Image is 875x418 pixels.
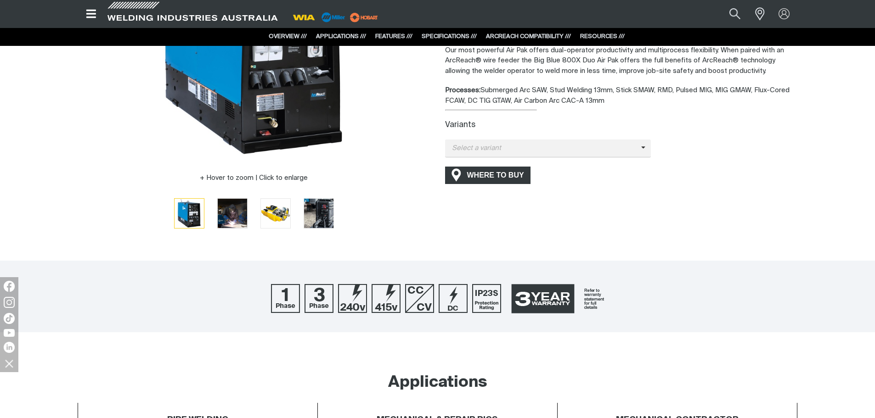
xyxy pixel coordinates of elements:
img: Facebook [4,281,15,292]
img: Big Blue 800X Duo Air Pak with ArcReach [304,199,333,228]
a: WHERE TO BUY [445,167,531,184]
button: Go to slide 2 [217,198,248,229]
button: Go to slide 1 [174,198,204,229]
span: Select a variant [445,143,641,154]
img: Big Blue 800X Duo Air Pak with ArcReach [261,199,290,228]
img: YouTube [4,329,15,337]
a: FEATURES /// [375,33,412,39]
a: APPLICATIONS /// [316,33,366,39]
img: Big Blue 800X Duo Air Pak with ArcReach [175,199,204,228]
a: ARCREACH COMPATIBILITY /// [486,33,571,39]
h2: Applications [388,373,487,393]
img: 3 Year Warranty [506,281,604,316]
p: Our most powerful Air Pak offers dual-operator productivity and multiprocess flexibility. When pa... [445,45,798,77]
img: 240V [338,284,367,313]
a: miller [347,14,381,21]
img: IP23S Protection Rating [472,284,501,313]
img: LinkedIn [4,342,15,353]
img: Big Blue 800X Duo Air Pak with ArcReach [218,199,247,228]
img: miller [347,11,381,24]
strong: Processes: [445,87,480,94]
label: Variants [445,121,475,129]
button: Go to slide 4 [304,198,334,229]
img: Three Phase [305,284,333,313]
img: CC/CV [405,284,434,313]
button: Search products [719,4,751,24]
img: TikTok [4,313,15,324]
a: OVERVIEW /// [269,33,307,39]
img: 415V [372,284,401,313]
a: SPECIFICATIONS /// [422,33,477,39]
img: DC [439,284,468,313]
button: Go to slide 3 [260,198,291,229]
a: RESOURCES /// [580,33,625,39]
div: Submerged Arc SAW, Stud Welding 13mm, Stick SMAW, RMD, Pulsed MIG, MIG GMAW, Flux-Cored FCAW, DC ... [445,85,798,106]
button: Hover to zoom | Click to enlarge [194,173,313,184]
img: hide socials [1,356,17,371]
img: Instagram [4,297,15,308]
img: One Phase [271,284,300,313]
span: WHERE TO BUY [461,168,530,183]
input: Product name or item number... [707,4,750,24]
